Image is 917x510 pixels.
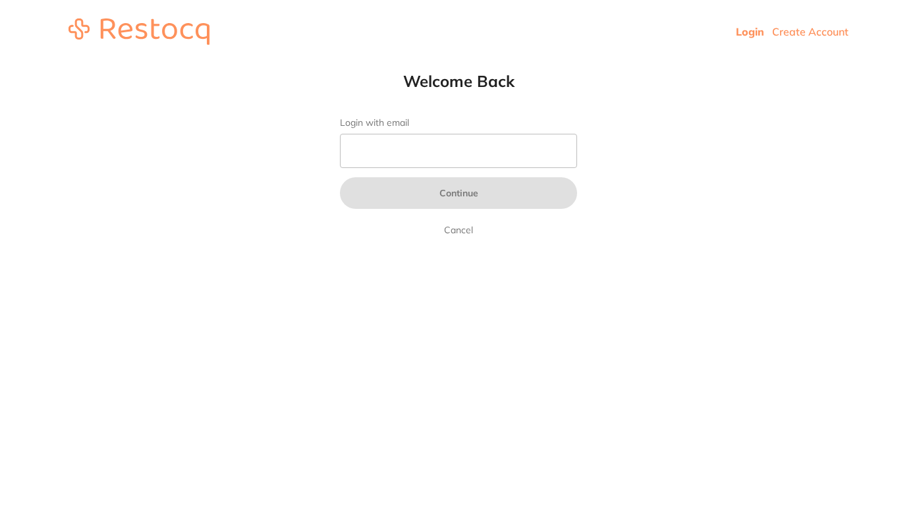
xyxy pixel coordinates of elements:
[340,117,577,128] label: Login with email
[441,222,476,238] a: Cancel
[772,25,848,38] a: Create Account
[314,71,603,91] h1: Welcome Back
[340,177,577,209] button: Continue
[69,18,209,45] img: restocq_logo.svg
[736,25,764,38] a: Login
